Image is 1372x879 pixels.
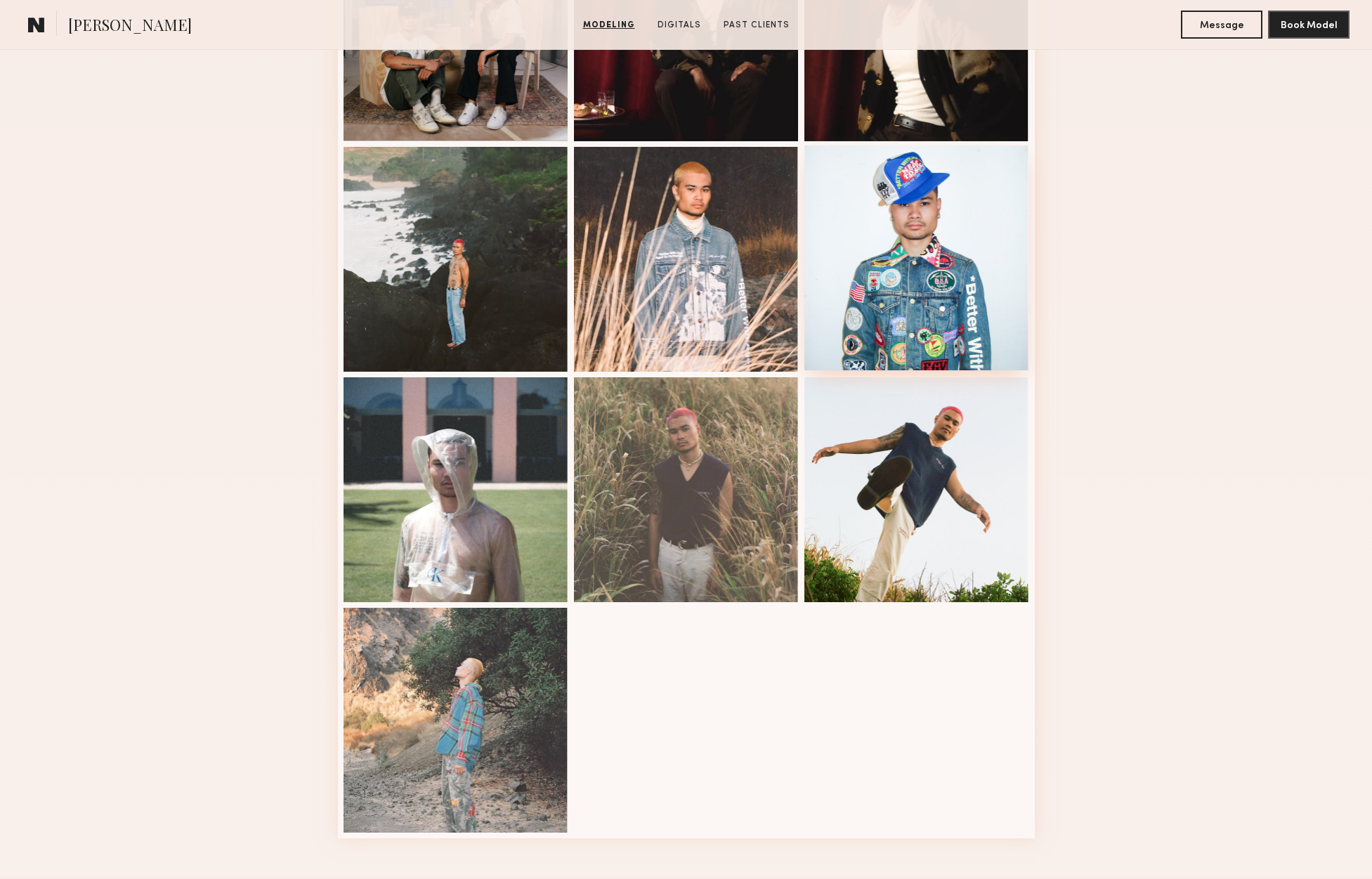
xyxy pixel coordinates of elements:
[652,19,707,32] a: Digitals
[1268,11,1350,39] button: Book Model
[68,14,192,39] span: [PERSON_NAME]
[1268,18,1350,30] a: Book Model
[577,19,641,32] a: Modeling
[718,19,795,32] a: Past Clients
[1181,11,1262,39] button: Message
